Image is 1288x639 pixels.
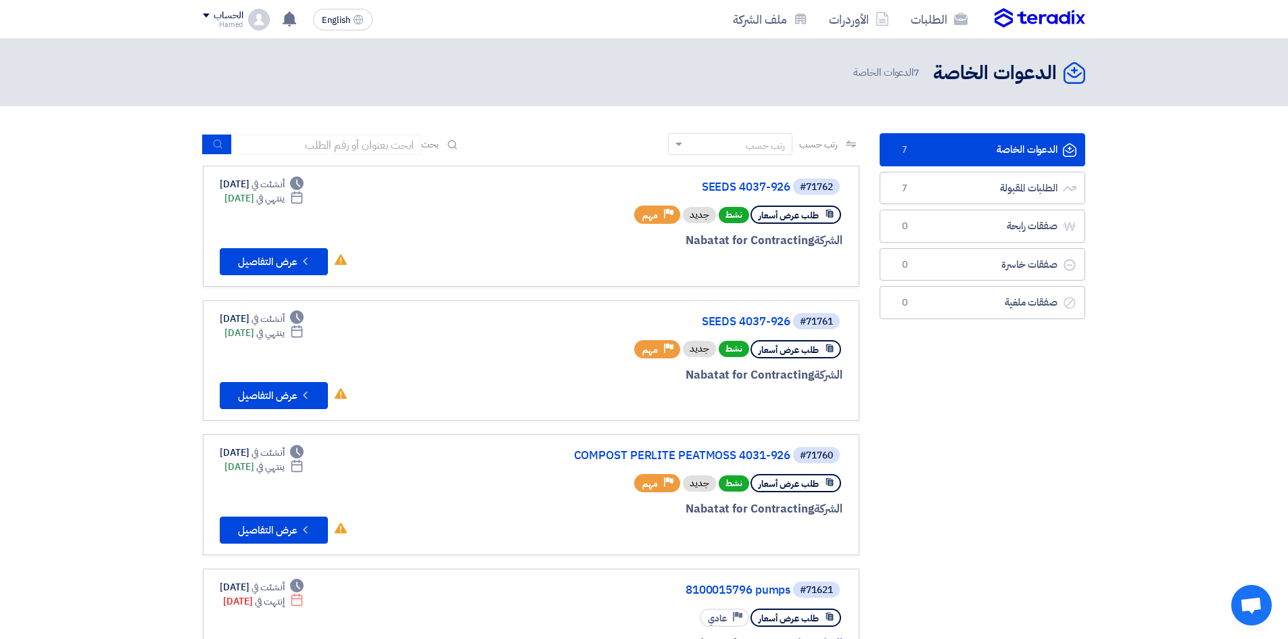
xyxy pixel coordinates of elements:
[642,344,658,356] span: مهم
[220,446,304,460] div: [DATE]
[322,16,350,25] span: English
[252,177,284,191] span: أنشئت في
[220,382,328,409] button: عرض التفاصيل
[220,580,304,594] div: [DATE]
[520,584,790,596] a: 8100015796 pumps
[421,137,439,151] span: بحث
[223,594,304,609] div: [DATE]
[897,258,913,272] span: 0
[880,286,1085,319] a: صفقات ملغية0
[220,312,304,326] div: [DATE]
[520,450,790,462] a: COMPOST PERLITE PEATMOSS 4031-926
[799,137,838,151] span: رتب حسب
[880,133,1085,166] a: الدعوات الخاصة7
[719,341,749,357] span: نشط
[517,232,842,250] div: Nabatat for Contracting
[517,500,842,518] div: Nabatat for Contracting
[517,366,842,384] div: Nabatat for Contracting
[708,612,727,625] span: عادي
[814,500,843,517] span: الشركة
[232,135,421,155] input: ابحث بعنوان أو رقم الطلب
[897,220,913,233] span: 0
[252,580,284,594] span: أنشئت في
[224,191,304,206] div: [DATE]
[818,3,900,35] a: الأوردرات
[252,446,284,460] span: أنشئت في
[719,475,749,492] span: نشط
[719,207,749,223] span: نشط
[722,3,818,35] a: ملف الشركة
[900,3,978,35] a: الطلبات
[880,210,1085,243] a: صفقات رابحة0
[520,316,790,328] a: SEEDS 4037-926
[897,143,913,157] span: 7
[1231,585,1272,625] div: Open chat
[800,451,833,460] div: #71760
[255,594,284,609] span: إنتهت في
[880,248,1085,281] a: صفقات خاسرة0
[256,326,284,340] span: ينتهي في
[220,517,328,544] button: عرض التفاصيل
[520,181,790,193] a: SEEDS 4037-926
[642,477,658,490] span: مهم
[683,341,716,357] div: جديد
[759,477,819,490] span: طلب عرض أسعار
[759,209,819,222] span: طلب عرض أسعار
[897,182,913,195] span: 7
[224,460,304,474] div: [DATE]
[224,326,304,340] div: [DATE]
[248,9,270,30] img: profile_test.png
[256,460,284,474] span: ينتهي في
[933,60,1057,87] h2: الدعوات الخاصة
[683,207,716,223] div: جديد
[897,296,913,310] span: 0
[313,9,373,30] button: English
[759,344,819,356] span: طلب عرض أسعار
[252,312,284,326] span: أنشئت في
[800,586,833,595] div: #71621
[683,475,716,492] div: جديد
[800,317,833,327] div: #71761
[814,366,843,383] span: الشركة
[220,248,328,275] button: عرض التفاصيل
[759,612,819,625] span: طلب عرض أسعار
[913,65,920,80] span: 7
[203,21,243,28] div: Hamed
[880,172,1085,205] a: الطلبات المقبولة7
[853,65,922,80] span: الدعوات الخاصة
[214,10,243,22] div: الحساب
[746,139,785,153] div: رتب حسب
[220,177,304,191] div: [DATE]
[995,8,1085,28] img: Teradix logo
[256,191,284,206] span: ينتهي في
[814,232,843,249] span: الشركة
[642,209,658,222] span: مهم
[800,183,833,192] div: #71762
